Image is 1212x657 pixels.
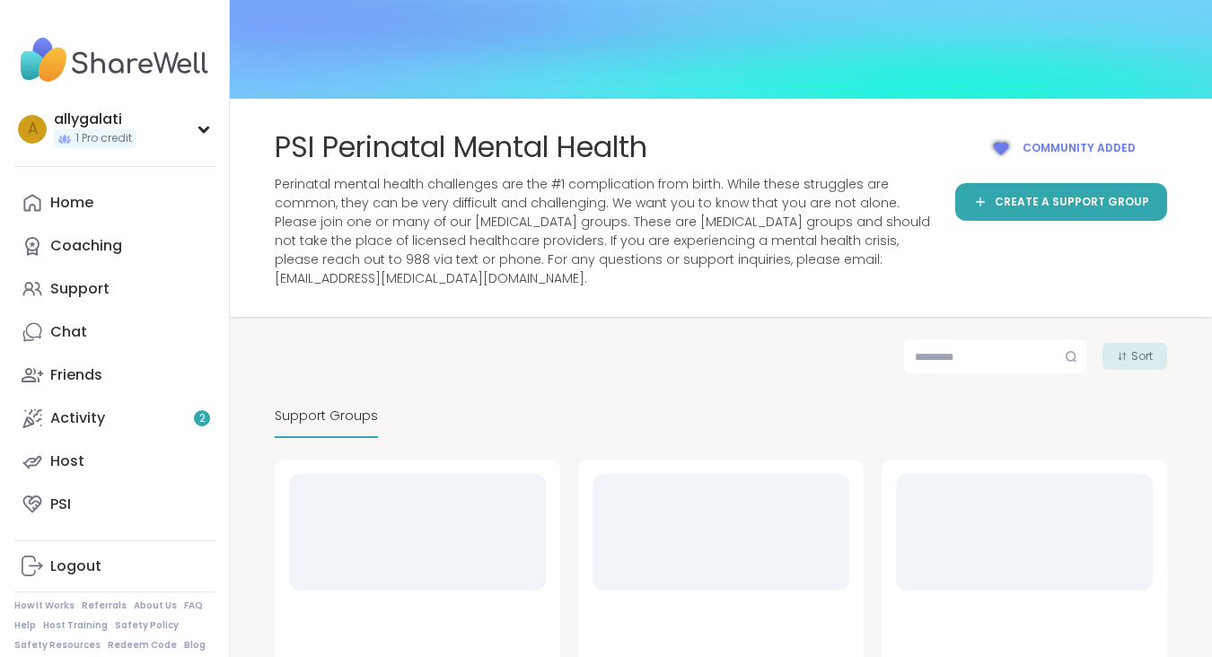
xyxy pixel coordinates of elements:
[43,619,108,632] a: Host Training
[955,183,1167,221] a: Create a support group
[54,109,136,129] div: allygalati
[275,407,378,425] span: Support Groups
[184,600,203,612] a: FAQ
[14,483,215,526] a: PSI
[14,224,215,267] a: Coaching
[14,354,215,397] a: Friends
[115,619,179,632] a: Safety Policy
[14,619,36,632] a: Help
[1131,348,1153,364] span: Sort
[108,639,177,652] a: Redeem Code
[14,440,215,483] a: Host
[1023,140,1136,156] span: Community added
[275,175,934,288] span: Perinatal mental health challenges are the #1 complication from birth. While these struggles are ...
[50,556,101,576] div: Logout
[50,279,110,299] div: Support
[14,181,215,224] a: Home
[50,408,105,428] div: Activity
[14,545,215,588] a: Logout
[50,236,122,256] div: Coaching
[199,411,206,426] span: 2
[955,127,1167,169] button: Community added
[14,267,215,311] a: Support
[82,600,127,612] a: Referrals
[14,311,215,354] a: Chat
[75,131,132,146] span: 1 Pro credit
[28,118,38,141] span: a
[50,365,102,385] div: Friends
[50,322,87,342] div: Chat
[14,29,215,92] img: ShareWell Nav Logo
[14,600,75,612] a: How It Works
[14,639,101,652] a: Safety Resources
[134,600,177,612] a: About Us
[50,451,84,471] div: Host
[14,397,215,440] a: Activity2
[995,194,1149,210] span: Create a support group
[50,495,71,514] div: PSI
[275,127,647,168] span: PSI Perinatal Mental Health
[184,639,206,652] a: Blog
[50,193,93,213] div: Home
